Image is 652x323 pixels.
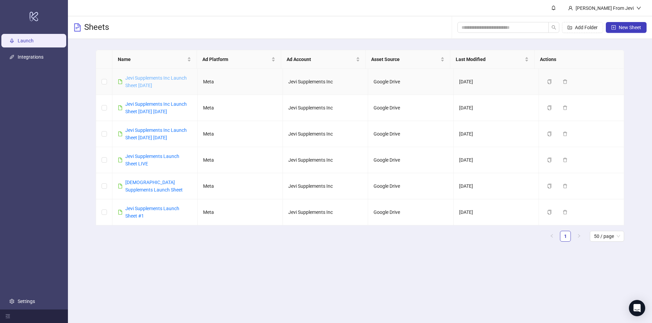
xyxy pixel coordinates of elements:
[283,199,368,225] td: Jevi Supplements Inc
[197,50,282,69] th: Ad Platform
[198,95,283,121] td: Meta
[563,184,567,188] span: delete
[454,121,539,147] td: [DATE]
[368,173,453,199] td: Google Drive
[560,231,570,241] a: 1
[563,105,567,110] span: delete
[118,158,123,162] span: file
[18,299,35,304] a: Settings
[567,25,572,30] span: folder-add
[118,184,123,188] span: file
[368,147,453,173] td: Google Drive
[568,6,573,11] span: user
[547,132,552,136] span: copy
[371,56,439,63] span: Asset Source
[574,231,584,242] li: Next Page
[454,199,539,225] td: [DATE]
[368,121,453,147] td: Google Drive
[563,79,567,84] span: delete
[118,105,123,110] span: file
[198,147,283,173] td: Meta
[454,95,539,121] td: [DATE]
[84,22,109,33] h3: Sheets
[368,69,453,95] td: Google Drive
[551,25,556,30] span: search
[547,79,552,84] span: copy
[563,210,567,215] span: delete
[454,173,539,199] td: [DATE]
[563,158,567,162] span: delete
[594,231,620,241] span: 50 / page
[636,6,641,11] span: down
[606,22,647,33] button: New Sheet
[18,54,43,60] a: Integrations
[454,147,539,173] td: [DATE]
[125,75,187,88] a: Jevi Supplements Inc Launch Sheet [DATE]
[551,5,556,10] span: bell
[547,105,552,110] span: copy
[283,147,368,173] td: Jevi Supplements Inc
[118,79,123,84] span: file
[546,231,557,242] li: Previous Page
[125,154,179,166] a: Jevi Supplements Launch Sheet LIVE
[577,234,581,238] span: right
[198,199,283,225] td: Meta
[619,25,641,30] span: New Sheet
[198,173,283,199] td: Meta
[547,210,552,215] span: copy
[546,231,557,242] button: left
[563,132,567,136] span: delete
[562,22,603,33] button: Add Folder
[575,25,598,30] span: Add Folder
[368,95,453,121] td: Google Drive
[73,23,81,32] span: file-text
[198,121,283,147] td: Meta
[283,95,368,121] td: Jevi Supplements Inc
[611,25,616,30] span: plus-square
[450,50,535,69] th: Last Modified
[118,210,123,215] span: file
[283,121,368,147] td: Jevi Supplements Inc
[547,158,552,162] span: copy
[118,56,186,63] span: Name
[281,50,366,69] th: Ad Account
[283,69,368,95] td: Jevi Supplements Inc
[456,56,524,63] span: Last Modified
[574,231,584,242] button: right
[454,69,539,95] td: [DATE]
[112,50,197,69] th: Name
[366,50,450,69] th: Asset Source
[550,234,554,238] span: left
[125,127,187,140] a: Jevi Supplements Inc Launch Sheet [DATE] [DATE]
[18,38,34,43] a: Launch
[198,69,283,95] td: Meta
[283,173,368,199] td: Jevi Supplements Inc
[573,4,636,12] div: [PERSON_NAME] From Jevi
[368,199,453,225] td: Google Drive
[535,50,619,69] th: Actions
[125,180,183,193] a: [DEMOGRAPHIC_DATA] Supplements Launch Sheet
[5,314,10,319] span: menu-fold
[629,300,645,316] div: Open Intercom Messenger
[590,231,624,242] div: Page Size
[118,132,123,136] span: file
[125,206,179,219] a: Jevi Supplements Launch Sheet #1
[547,184,552,188] span: copy
[287,56,355,63] span: Ad Account
[202,56,270,63] span: Ad Platform
[125,101,187,114] a: Jevi Supplements Inc Launch Sheet [DATE] [DATE]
